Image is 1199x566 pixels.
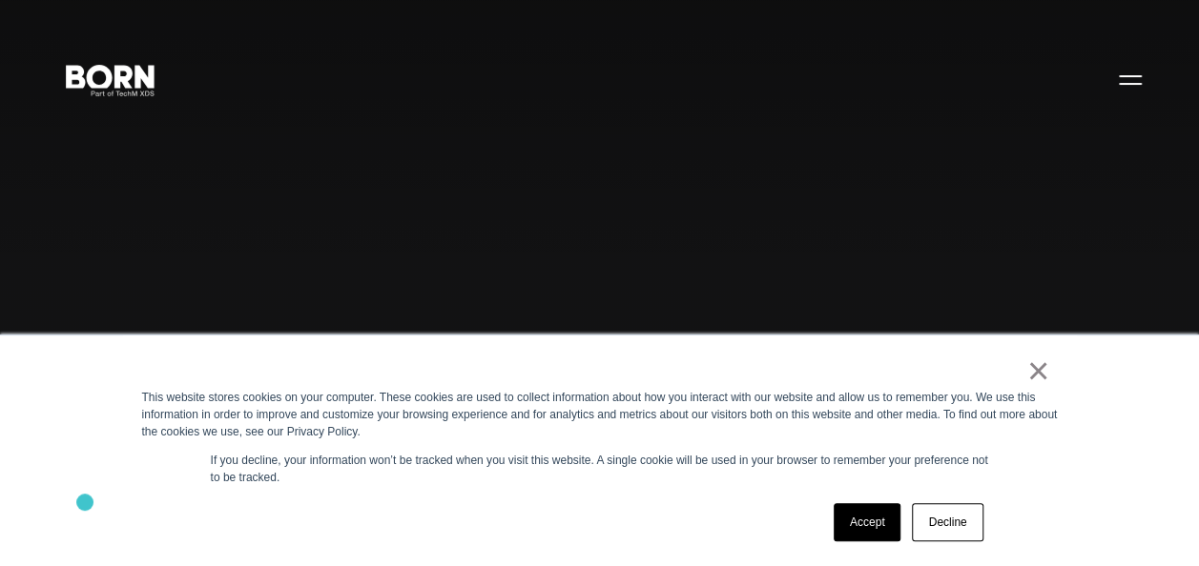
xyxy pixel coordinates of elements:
a: Decline [912,503,982,541]
div: This website stores cookies on your computer. These cookies are used to collect information about... [142,389,1058,440]
a: Accept [834,503,901,541]
button: Open [1107,59,1153,99]
p: If you decline, your information won’t be tracked when you visit this website. A single cookie wi... [211,452,989,486]
a: × [1027,362,1050,379]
